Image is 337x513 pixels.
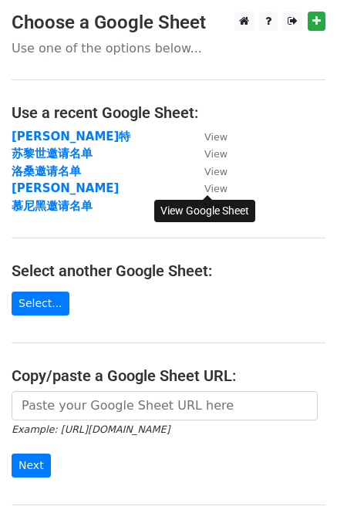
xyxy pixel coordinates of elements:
small: Example: [URL][DOMAIN_NAME] [12,424,170,435]
a: [PERSON_NAME]特 [12,130,130,143]
a: Select... [12,292,69,316]
small: View [204,183,227,194]
p: Use one of the options below... [12,40,325,56]
h4: Copy/paste a Google Sheet URL: [12,366,325,385]
input: Next [12,454,51,478]
small: View [204,148,227,160]
div: View Google Sheet [154,200,255,222]
h4: Use a recent Google Sheet: [12,103,325,122]
a: View [189,147,227,160]
h4: Select another Google Sheet: [12,262,325,280]
a: 洛桑邀请名单 [12,164,81,178]
small: View [204,166,227,177]
a: View [189,130,227,143]
input: Paste your Google Sheet URL here [12,391,318,420]
small: View [204,131,227,143]
a: 慕尼黑邀请名单 [12,199,93,213]
h3: Choose a Google Sheet [12,12,325,34]
a: [PERSON_NAME] [12,181,119,195]
a: View [189,181,227,195]
a: View [189,164,227,178]
iframe: Chat Widget [260,439,337,513]
div: 聊天小组件 [260,439,337,513]
a: 苏黎世邀请名单 [12,147,93,160]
